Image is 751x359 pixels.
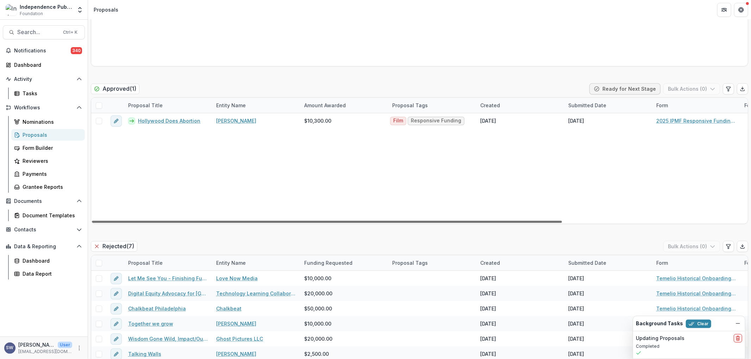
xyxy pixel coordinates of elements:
[476,102,504,109] div: Created
[216,275,258,282] a: Love Now Media
[636,343,742,350] p: Completed
[20,3,72,11] div: Independence Public Media Foundation
[480,335,496,342] div: [DATE]
[723,241,734,252] button: Edit table settings
[656,305,736,312] a: Temelio Historical Onboarding Form
[128,350,161,358] a: Talking Walls
[652,259,672,267] div: Form
[75,344,83,352] button: More
[652,98,740,113] div: Form
[723,83,734,95] button: Edit table settings
[568,305,584,312] div: [DATE]
[656,275,736,282] a: Temelio Historical Onboarding Form
[737,241,748,252] button: Export table data
[737,83,748,95] button: Export table data
[216,335,263,342] a: Ghost Pictures LLC
[23,257,79,264] div: Dashboard
[212,98,300,113] div: Entity Name
[717,3,731,17] button: Partners
[388,102,432,109] div: Proposal Tags
[11,155,85,167] a: Reviewers
[14,227,74,233] span: Contacts
[216,305,242,312] a: Chalkbeat
[388,98,476,113] div: Proposal Tags
[91,241,137,251] h2: Rejected ( 7 )
[11,116,85,128] a: Nominations
[216,290,296,297] a: Technology Learning Collaborative
[734,334,742,342] button: delete
[111,288,122,299] button: edit
[20,11,43,17] span: Foundation
[388,255,476,270] div: Proposal Tags
[304,290,332,297] span: $20,000.00
[304,117,331,124] span: $10,300.00
[124,98,212,113] div: Proposal Title
[111,318,122,329] button: edit
[138,117,200,124] a: Hollywood Does Abortion
[480,117,496,124] div: [DATE]
[124,259,167,267] div: Proposal Title
[476,255,564,270] div: Created
[71,47,82,54] span: 340
[14,105,74,111] span: Workflows
[300,255,388,270] div: Funding Requested
[23,183,79,191] div: Grantee Reports
[23,212,79,219] div: Document Templates
[568,335,584,342] div: [DATE]
[128,290,208,297] a: Digital Equity Advocacy for [GEOGRAPHIC_DATA]
[128,275,208,282] a: Let Me See You - Finishing Funds
[6,346,14,350] div: Sherella Williams
[568,320,584,327] div: [DATE]
[212,259,250,267] div: Entity Name
[564,98,652,113] div: Submitted Date
[3,195,85,207] button: Open Documents
[686,320,711,328] button: Clear
[124,102,167,109] div: Proposal Title
[568,350,584,358] div: [DATE]
[300,98,388,113] div: Amount Awarded
[128,320,173,327] a: Together we grow
[304,305,332,312] span: $50,000.00
[23,270,79,277] div: Data Report
[212,102,250,109] div: Entity Name
[111,303,122,314] button: edit
[128,305,186,312] a: Chalkbeat Philadelphia
[11,210,85,221] a: Document Templates
[91,84,139,94] h2: Approved ( 1 )
[14,48,71,54] span: Notifications
[652,255,740,270] div: Form
[636,335,684,341] h2: Updating Proposals
[23,118,79,126] div: Nominations
[304,320,331,327] span: $10,000.00
[480,275,496,282] div: [DATE]
[58,342,72,348] p: User
[3,224,85,235] button: Open Contacts
[564,259,611,267] div: Submitted Date
[568,275,584,282] div: [DATE]
[476,98,564,113] div: Created
[111,273,122,284] button: edit
[480,305,496,312] div: [DATE]
[734,3,748,17] button: Get Help
[124,255,212,270] div: Proposal Title
[304,350,329,358] span: $2,500.00
[6,4,17,15] img: Independence Public Media Foundation
[663,83,720,95] button: Bulk Actions (0)
[3,102,85,113] button: Open Workflows
[568,117,584,124] div: [DATE]
[476,259,504,267] div: Created
[23,144,79,152] div: Form Builder
[11,88,85,99] a: Tasks
[304,335,332,342] span: $20,000.00
[652,102,672,109] div: Form
[94,6,118,13] div: Proposals
[734,319,742,328] button: Dismiss
[212,255,300,270] div: Entity Name
[17,29,59,36] span: Search...
[75,3,85,17] button: Open entity switcher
